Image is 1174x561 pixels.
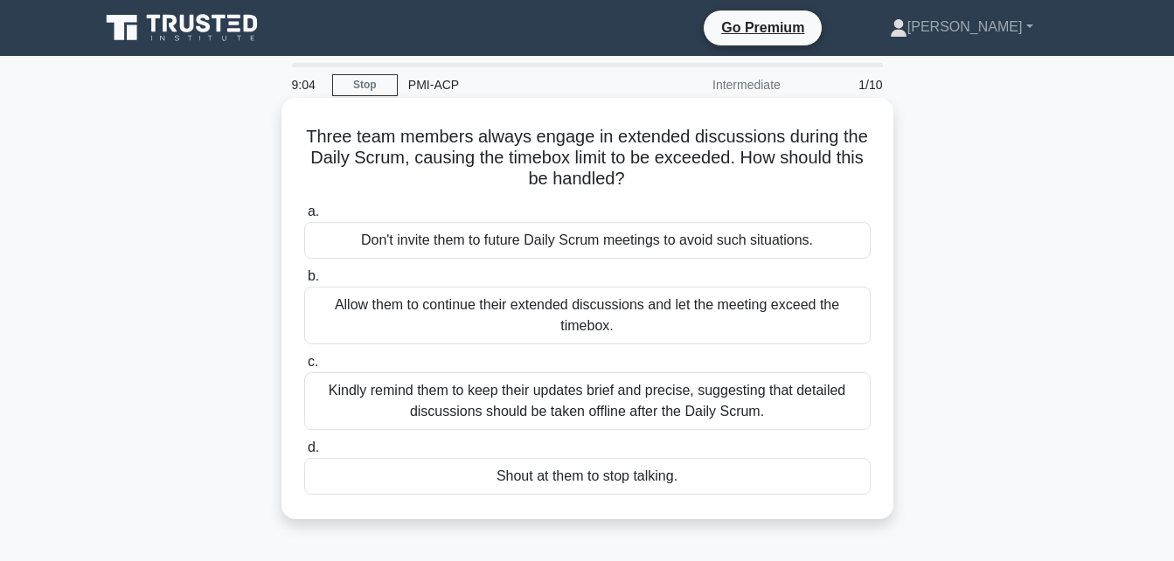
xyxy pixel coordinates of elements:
[302,126,872,190] h5: Three team members always engage in extended discussions during the Daily Scrum, causing the time...
[308,354,318,369] span: c.
[848,10,1075,45] a: [PERSON_NAME]
[308,440,319,454] span: d.
[332,74,398,96] a: Stop
[308,204,319,218] span: a.
[398,67,638,102] div: PMI-ACP
[711,17,815,38] a: Go Premium
[304,458,871,495] div: Shout at them to stop talking.
[304,287,871,344] div: Allow them to continue their extended discussions and let the meeting exceed the timebox.
[791,67,893,102] div: 1/10
[304,372,871,430] div: Kindly remind them to keep their updates brief and precise, suggesting that detailed discussions ...
[304,222,871,259] div: Don't invite them to future Daily Scrum meetings to avoid such situations.
[308,268,319,283] span: b.
[281,67,332,102] div: 9:04
[638,67,791,102] div: Intermediate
